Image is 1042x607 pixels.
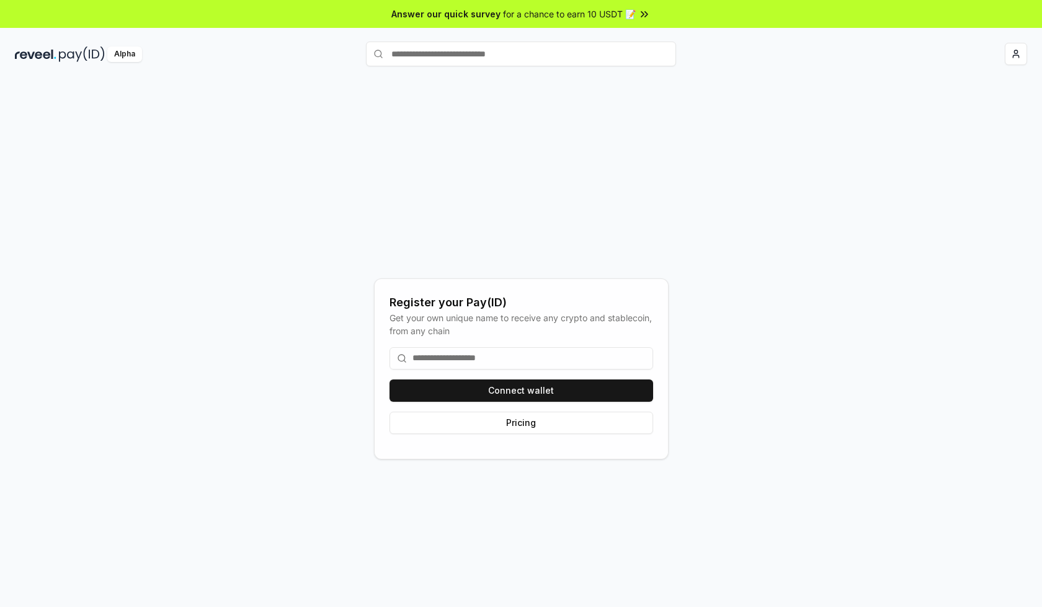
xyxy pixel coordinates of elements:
[107,47,142,62] div: Alpha
[59,47,105,62] img: pay_id
[390,412,653,434] button: Pricing
[390,294,653,311] div: Register your Pay(ID)
[503,7,636,20] span: for a chance to earn 10 USDT 📝
[390,311,653,337] div: Get your own unique name to receive any crypto and stablecoin, from any chain
[15,47,56,62] img: reveel_dark
[390,379,653,402] button: Connect wallet
[391,7,501,20] span: Answer our quick survey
